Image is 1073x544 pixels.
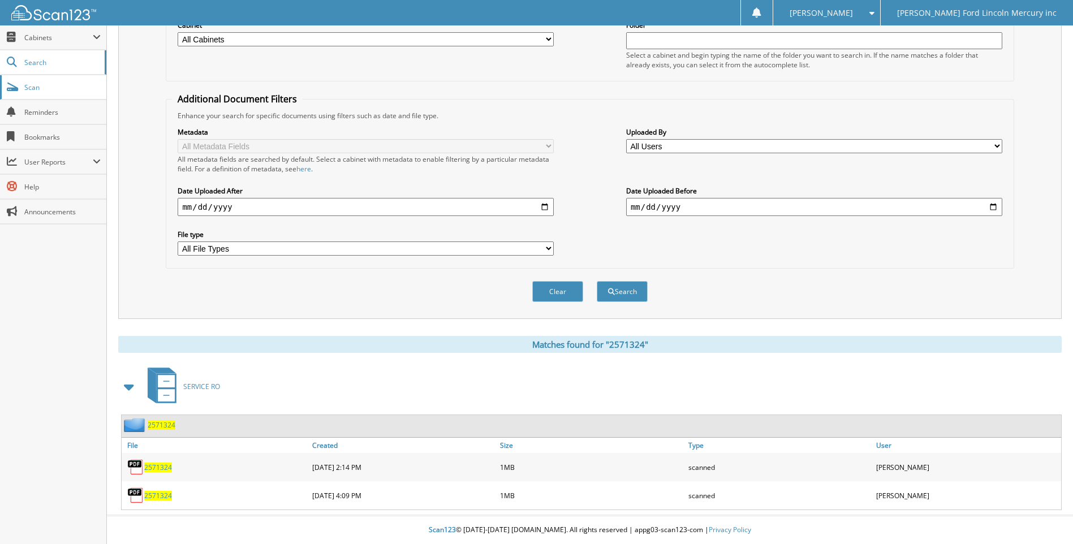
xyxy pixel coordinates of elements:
[11,5,96,20] img: scan123-logo-white.svg
[873,456,1061,478] div: [PERSON_NAME]
[24,107,101,117] span: Reminders
[626,50,1002,70] div: Select a cabinet and begin typing the name of the folder you want to search in. If the name match...
[107,516,1073,544] div: © [DATE]-[DATE] [DOMAIN_NAME]. All rights reserved | appg03-scan123-com |
[144,463,172,472] a: 2571324
[597,281,648,302] button: Search
[309,484,497,507] div: [DATE] 4:09 PM
[626,186,1002,196] label: Date Uploaded Before
[127,487,144,504] img: PDF.png
[790,10,853,16] span: [PERSON_NAME]
[178,186,554,196] label: Date Uploaded After
[24,207,101,217] span: Announcements
[873,484,1061,507] div: [PERSON_NAME]
[24,157,93,167] span: User Reports
[626,198,1002,216] input: end
[178,230,554,239] label: File type
[24,132,101,142] span: Bookmarks
[183,382,220,391] span: SERVICE RO
[626,127,1002,137] label: Uploaded By
[127,459,144,476] img: PDF.png
[24,33,93,42] span: Cabinets
[497,438,685,453] a: Size
[172,93,303,105] legend: Additional Document Filters
[897,10,1057,16] span: [PERSON_NAME] Ford Lincoln Mercury inc
[497,456,685,478] div: 1MB
[709,525,751,534] a: Privacy Policy
[686,484,873,507] div: scanned
[178,127,554,137] label: Metadata
[122,438,309,453] a: File
[309,456,497,478] div: [DATE] 2:14 PM
[148,420,175,430] a: 2571324
[124,418,148,432] img: folder2.png
[686,456,873,478] div: scanned
[172,111,1007,120] div: Enhance your search for specific documents using filters such as date and file type.
[686,438,873,453] a: Type
[24,182,101,192] span: Help
[141,364,220,409] a: SERVICE RO
[497,484,685,507] div: 1MB
[24,83,101,92] span: Scan
[309,438,497,453] a: Created
[144,491,172,500] a: 2571324
[532,281,583,302] button: Clear
[178,198,554,216] input: start
[24,58,99,67] span: Search
[296,164,311,174] a: here
[1016,490,1073,544] iframe: Chat Widget
[118,336,1062,353] div: Matches found for "2571324"
[429,525,456,534] span: Scan123
[873,438,1061,453] a: User
[178,154,554,174] div: All metadata fields are searched by default. Select a cabinet with metadata to enable filtering b...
